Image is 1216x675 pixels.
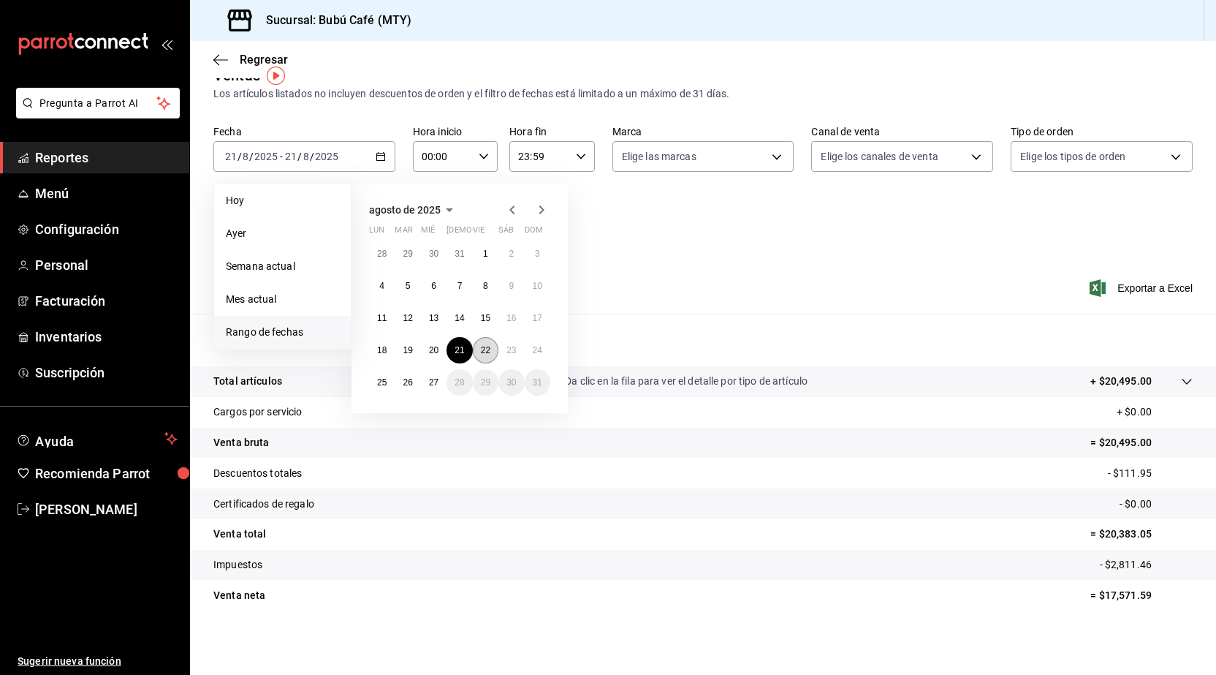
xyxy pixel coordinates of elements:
abbr: 1 de agosto de 2025 [483,249,488,259]
abbr: 24 de agosto de 2025 [533,345,542,355]
span: Pregunta a Parrot AI [39,96,157,111]
abbr: 30 de agosto de 2025 [506,377,516,388]
a: Pregunta a Parrot AI [10,106,180,121]
button: 22 de agosto de 2025 [473,337,498,363]
button: 29 de julio de 2025 [395,241,420,267]
p: + $0.00 [1117,404,1193,420]
span: Mes actual [226,292,339,307]
div: Los artículos listados no incluyen descuentos de orden y el filtro de fechas está limitado a un m... [213,86,1193,102]
p: = $20,383.05 [1090,527,1193,542]
abbr: 7 de agosto de 2025 [457,281,463,291]
abbr: 13 de agosto de 2025 [429,313,438,323]
p: Total artículos [213,374,282,389]
abbr: 2 de agosto de 2025 [509,249,514,259]
span: [PERSON_NAME] [35,499,178,519]
button: 23 de agosto de 2025 [498,337,524,363]
span: Rango de fechas [226,325,339,340]
button: 11 de agosto de 2025 [369,305,395,331]
abbr: 9 de agosto de 2025 [509,281,514,291]
input: -- [284,151,297,162]
button: 2 de agosto de 2025 [498,241,524,267]
button: 31 de agosto de 2025 [525,369,550,396]
button: open_drawer_menu [161,38,172,50]
button: 20 de agosto de 2025 [421,337,446,363]
span: Inventarios [35,327,178,347]
button: 3 de agosto de 2025 [525,241,550,267]
p: - $2,811.46 [1100,557,1193,573]
label: Hora inicio [413,127,498,137]
span: Regresar [240,53,288,67]
p: Cargos por servicio [213,404,303,420]
abbr: 28 de julio de 2025 [377,249,387,259]
abbr: 12 de agosto de 2025 [403,313,412,323]
button: 19 de agosto de 2025 [395,337,420,363]
abbr: 6 de agosto de 2025 [431,281,436,291]
button: 6 de agosto de 2025 [421,273,446,299]
button: 26 de agosto de 2025 [395,369,420,396]
button: 7 de agosto de 2025 [446,273,472,299]
button: 29 de agosto de 2025 [473,369,498,396]
span: Semana actual [226,259,339,274]
p: + $20,495.00 [1090,374,1152,389]
button: 30 de agosto de 2025 [498,369,524,396]
button: 15 de agosto de 2025 [473,305,498,331]
abbr: 31 de agosto de 2025 [533,377,542,388]
p: Da clic en la fila para ver el detalle por tipo de artículo [565,374,807,389]
span: Reportes [35,148,178,167]
h3: Sucursal: Bubú Café (MTY) [254,12,411,29]
button: 18 de agosto de 2025 [369,337,395,363]
button: agosto de 2025 [369,201,458,219]
span: Elige las marcas [622,149,696,164]
span: / [249,151,254,162]
p: Venta total [213,527,266,542]
abbr: 27 de agosto de 2025 [429,377,438,388]
label: Canal de venta [811,127,993,137]
abbr: lunes [369,225,384,241]
abbr: 10 de agosto de 2025 [533,281,542,291]
button: 30 de julio de 2025 [421,241,446,267]
button: 28 de agosto de 2025 [446,369,472,396]
button: 13 de agosto de 2025 [421,305,446,331]
p: Venta neta [213,588,265,603]
span: Hoy [226,193,339,208]
button: 12 de agosto de 2025 [395,305,420,331]
span: Sugerir nueva función [18,654,178,669]
span: / [237,151,242,162]
span: Personal [35,255,178,275]
button: 31 de julio de 2025 [446,241,472,267]
p: Certificados de regalo [213,497,314,512]
button: Tooltip marker [267,67,285,85]
abbr: 18 de agosto de 2025 [377,345,387,355]
span: / [310,151,314,162]
label: Hora fin [509,127,594,137]
button: 5 de agosto de 2025 [395,273,420,299]
abbr: 17 de agosto de 2025 [533,313,542,323]
abbr: domingo [525,225,543,241]
abbr: 29 de agosto de 2025 [481,377,490,388]
abbr: 22 de agosto de 2025 [481,345,490,355]
button: Pregunta a Parrot AI [16,88,180,118]
button: Exportar a Excel [1092,279,1193,297]
span: agosto de 2025 [369,204,441,216]
abbr: 21 de agosto de 2025 [455,345,464,355]
span: Facturación [35,291,178,311]
abbr: 8 de agosto de 2025 [483,281,488,291]
span: / [297,151,302,162]
span: Ayer [226,226,339,241]
abbr: 14 de agosto de 2025 [455,313,464,323]
input: -- [242,151,249,162]
span: Menú [35,184,178,203]
abbr: 4 de agosto de 2025 [379,281,384,291]
p: = $17,571.59 [1090,588,1193,603]
p: - $111.95 [1108,466,1193,481]
abbr: viernes [473,225,484,241]
input: ---- [254,151,278,162]
abbr: 29 de julio de 2025 [403,249,412,259]
label: Marca [612,127,794,137]
abbr: 11 de agosto de 2025 [377,313,387,323]
span: Ayuda [35,430,159,448]
label: Fecha [213,127,395,137]
button: 1 de agosto de 2025 [473,241,498,267]
button: 14 de agosto de 2025 [446,305,472,331]
button: 10 de agosto de 2025 [525,273,550,299]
